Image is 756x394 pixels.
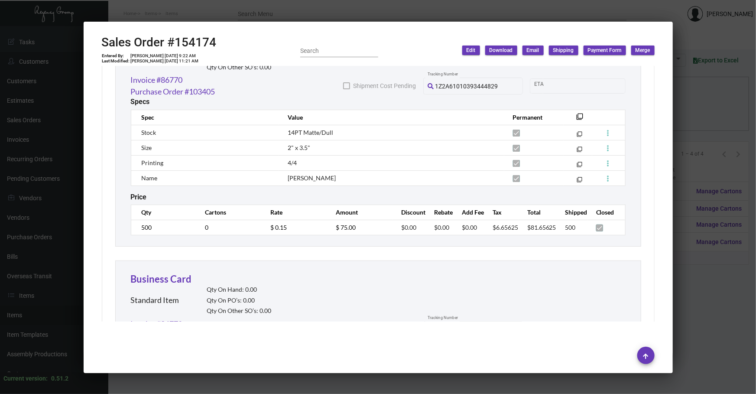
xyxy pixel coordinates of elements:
span: Stock [142,129,156,136]
span: $0.00 [462,224,477,231]
span: 14PT Matte/Dull [288,129,333,136]
span: 2" x 3.5" [288,144,310,151]
div: 0.51.2 [51,374,68,383]
th: Qty [131,205,196,220]
span: Edit [467,47,476,54]
th: Spec [131,110,279,125]
th: Amount [327,205,393,220]
input: End date [568,82,610,89]
th: Cartons [196,205,262,220]
mat-icon: filter_none [577,116,584,123]
td: Entered By: [102,53,130,59]
h2: Qty On PO’s: 0.00 [207,297,272,304]
span: Printing [142,159,164,166]
span: 4/4 [288,159,297,166]
span: 500 [565,224,575,231]
th: Permanent [504,110,564,125]
span: $0.00 [434,224,449,231]
button: Payment Form [584,46,626,55]
td: Last Modified: [102,59,130,64]
h2: Qty On Other SO’s: 0.00 [207,64,272,71]
button: Shipping [549,46,578,55]
span: $81.65625 [527,224,556,231]
td: [PERSON_NAME] [DATE] 11:21 AM [130,59,199,64]
a: Invoice #86770 [131,318,183,330]
span: Shipment Cost Pending [354,81,416,91]
mat-icon: filter_none [577,163,582,169]
span: Shipping [553,47,574,54]
th: Shipped [556,205,587,220]
span: $6.65625 [493,224,518,231]
span: Download [490,47,513,54]
input: Start date [534,82,561,89]
a: Business Card [131,273,192,285]
th: Add Fee [453,205,484,220]
button: Merge [631,46,655,55]
mat-icon: filter_none [577,179,582,184]
a: Purchase Order #103405 [131,86,215,98]
span: [PERSON_NAME] [288,174,336,182]
h2: Specs [131,98,150,106]
h2: Price [131,193,147,201]
th: Tax [484,205,519,220]
button: Email [522,46,544,55]
span: 1Z2A61010393444829 [435,83,498,90]
h2: Sales Order #154174 [102,35,217,50]
button: Download [485,46,517,55]
td: [PERSON_NAME] [DATE] 9:22 AM [130,53,199,59]
span: Payment Form [588,47,622,54]
span: Merge [636,47,650,54]
h2: Qty On Hand: 0.00 [207,286,272,293]
th: Total [519,205,557,220]
h2: Standard Item [131,296,179,305]
span: Name [142,174,158,182]
div: Current version: [3,374,48,383]
mat-icon: filter_none [577,148,582,154]
th: Rebate [425,205,453,220]
span: Email [527,47,539,54]
mat-icon: filter_none [577,133,582,139]
th: Closed [587,205,625,220]
span: $0.00 [401,224,416,231]
h2: Qty On Other SO’s: 0.00 [207,307,272,315]
a: Invoice #86770 [131,74,183,86]
th: Value [279,110,504,125]
th: Rate [262,205,327,220]
span: Size [142,144,152,151]
button: Edit [462,46,480,55]
th: Discount [393,205,426,220]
